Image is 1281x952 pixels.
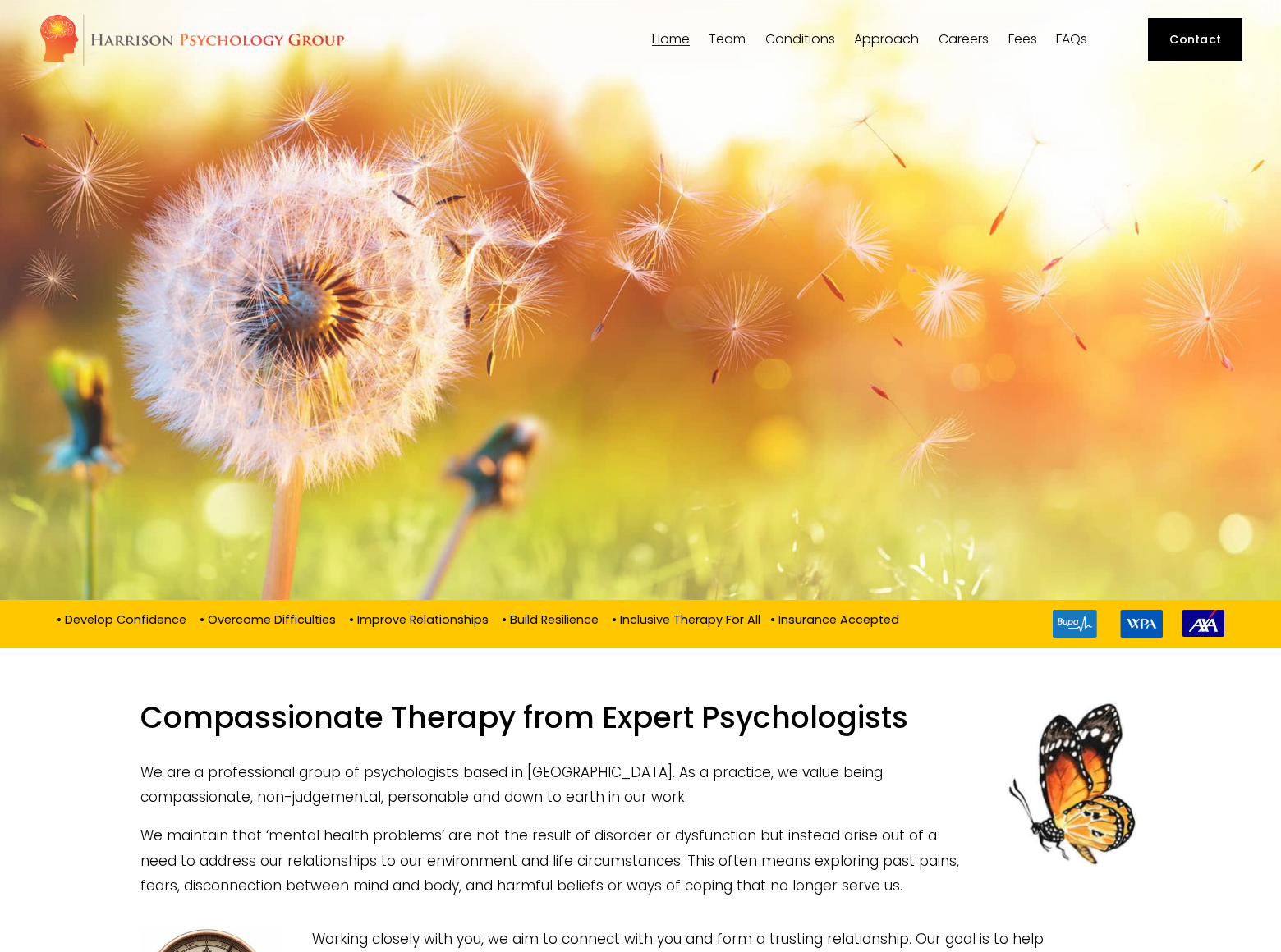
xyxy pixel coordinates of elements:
[652,31,690,47] a: Home
[854,33,919,46] span: Approach
[939,31,989,47] a: Careers
[765,33,835,46] span: Conditions
[140,760,1140,810] p: We are a professional group of psychologists based in [GEOGRAPHIC_DATA]. As a practice, we value ...
[1056,31,1087,47] a: FAQs
[1008,31,1037,47] a: Fees
[1148,18,1242,61] a: Contact
[709,33,746,46] span: Team
[140,823,1140,899] p: We maintain that ‘mental health problems’ are not the result of disorder or dysfunction but inste...
[854,31,919,47] a: folder dropdown
[709,31,746,47] a: folder dropdown
[39,13,345,66] img: Harrison Psychology Group
[140,700,1140,747] h1: Compassionate Therapy from Expert Psychologists
[765,31,835,47] a: folder dropdown
[57,610,899,628] p: • Develop Confidence • Overcome Difficulties • Improve Relationships • Build Resilience • Inclusi...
